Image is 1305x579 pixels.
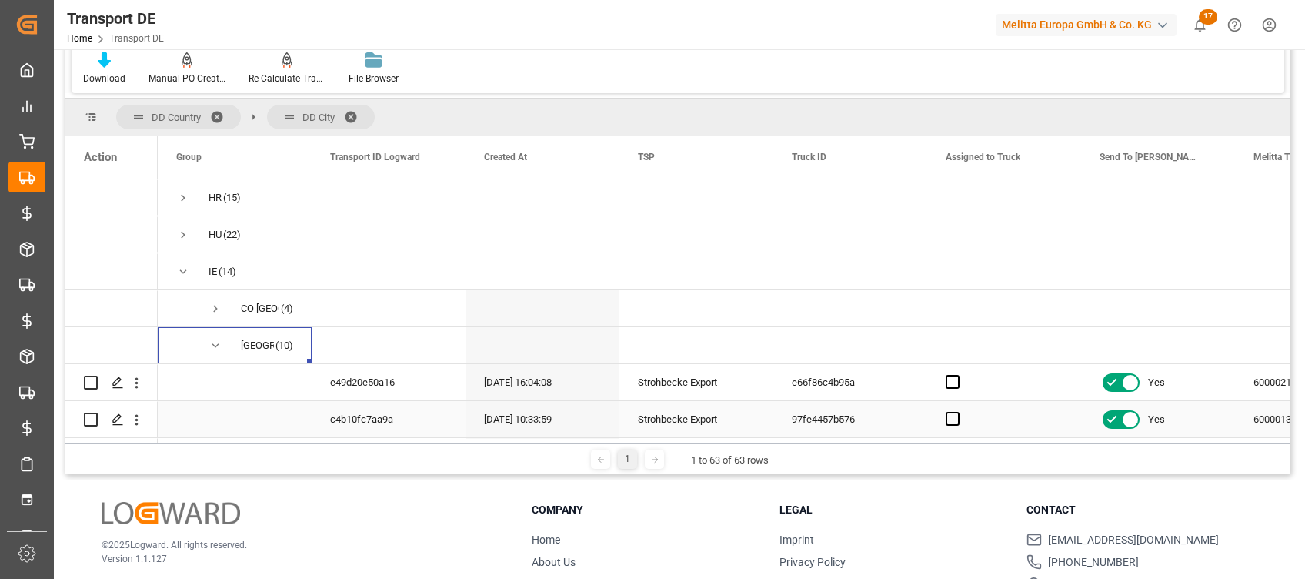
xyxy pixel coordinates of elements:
[149,72,225,85] div: Manual PO Creation
[466,401,619,437] div: [DATE] 10:33:59
[779,534,814,546] a: Imprint
[312,364,466,400] div: e49d20e50a16
[1048,532,1219,548] span: [EMAIL_ADDRESS][DOMAIN_NAME]
[1048,554,1139,571] span: [PHONE_NUMBER]
[792,152,826,162] span: Truck ID
[84,150,117,164] div: Action
[996,14,1177,36] div: Melitta Europa GmbH & Co. KG
[638,152,655,162] span: TSP
[65,216,158,253] div: Press SPACE to select this row.
[65,401,158,438] div: Press SPACE to select this row.
[249,72,325,85] div: Re-Calculate Transport Costs
[996,10,1183,39] button: Melitta Europa GmbH & Co. KG
[773,401,927,437] div: 97fe4457b576
[779,502,1007,518] h3: Legal
[102,538,493,552] p: © 2025 Logward. All rights reserved.
[1217,8,1252,42] button: Help Center
[176,152,202,162] span: Group
[349,72,399,85] div: File Browser
[619,401,773,437] div: Strohbecke Export
[619,364,773,400] div: Strohbecke Export
[65,179,158,216] div: Press SPACE to select this row.
[241,291,279,326] div: CO [GEOGRAPHIC_DATA]
[773,364,927,400] div: e66f86c4b95a
[65,364,158,401] div: Press SPACE to select this row.
[1148,365,1165,400] span: Yes
[209,217,222,253] div: HU
[223,180,241,216] span: (15)
[209,254,217,289] div: IE
[466,364,619,400] div: [DATE] 16:04:08
[65,327,158,364] div: Press SPACE to select this row.
[152,112,201,123] span: DD Country
[532,556,576,568] a: About Us
[618,450,637,469] div: 1
[946,152,1020,162] span: Assigned to Truck
[67,7,164,30] div: Transport DE
[102,552,493,566] p: Version 1.1.127
[1183,8,1217,42] button: show 17 new notifications
[67,33,92,44] a: Home
[312,401,466,437] div: c4b10fc7aa9a
[223,217,241,253] span: (22)
[65,438,158,475] div: Press SPACE to select this row.
[1026,502,1254,518] h3: Contact
[330,152,420,162] span: Transport ID Logward
[779,556,846,568] a: Privacy Policy
[275,328,293,363] span: (10)
[312,438,466,474] div: f5869b37a80c
[219,254,236,289] span: (14)
[241,328,274,363] div: [GEOGRAPHIC_DATA] 15
[532,534,560,546] a: Home
[466,438,619,474] div: [DATE] 10:42:10
[1199,9,1217,25] span: 17
[302,112,335,123] span: DD City
[83,72,125,85] div: Download
[1100,152,1203,162] span: Send To [PERSON_NAME] Export
[65,290,158,327] div: Press SPACE to select this row.
[65,253,158,290] div: Press SPACE to select this row.
[691,453,769,468] div: 1 to 63 of 63 rows
[1148,402,1165,437] span: Yes
[619,438,773,474] div: Strohbecke Export
[532,502,759,518] h3: Company
[209,180,222,216] div: HR
[773,438,927,474] div: 8937e8c39192
[281,291,293,326] span: (4)
[102,502,240,524] img: Logward Logo
[484,152,527,162] span: Created At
